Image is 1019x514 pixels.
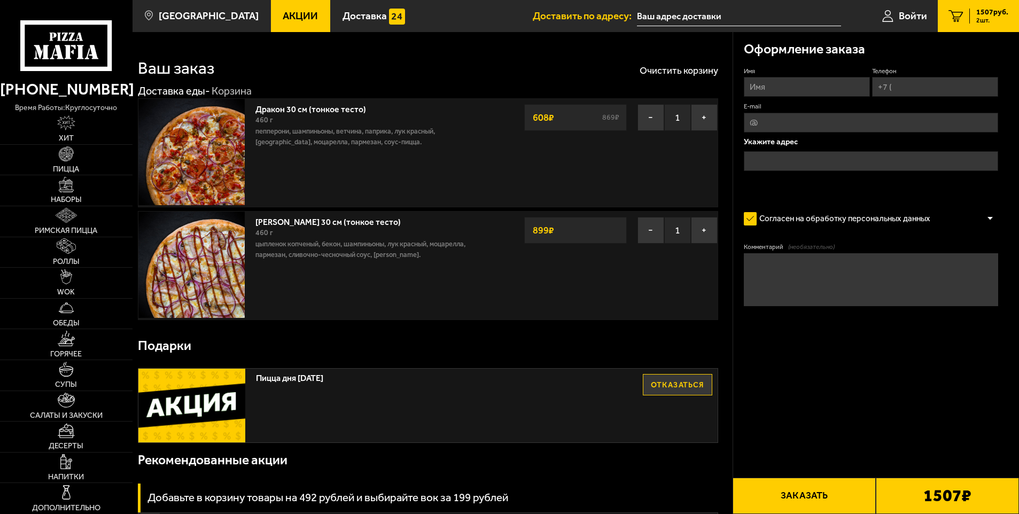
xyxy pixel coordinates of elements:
span: Роллы [53,258,80,266]
span: 1 [664,104,691,131]
label: Имя [744,67,870,76]
button: + [691,217,718,244]
span: Дополнительно [32,504,100,512]
span: 1 [664,217,691,244]
button: + [691,104,718,131]
span: Наборы [51,196,82,204]
span: 460 г [255,115,273,124]
label: Согласен на обработку персональных данных [744,208,942,229]
label: Телефон [872,67,998,76]
button: Отказаться [643,374,712,395]
span: Супы [55,381,77,388]
p: Укажите адрес [744,138,999,146]
span: Салаты и закуски [30,412,103,419]
span: [GEOGRAPHIC_DATA] [159,11,259,21]
span: 460 г [255,228,273,237]
input: Ваш адрес доставки [637,6,841,26]
span: Доставка [343,11,387,21]
button: − [637,217,664,244]
h3: Подарки [138,339,191,353]
h3: Рекомендованные акции [138,454,287,467]
h1: Ваш заказ [138,60,214,77]
h3: Добавьте в корзину товары на 492 рублей и выбирайте вок за 199 рублей [147,492,508,503]
strong: 608 ₽ [530,107,557,128]
span: Горячее [50,351,82,358]
a: [PERSON_NAME] 30 см (тонкое тесто) [255,214,411,227]
h3: Оформление заказа [744,43,865,56]
button: Заказать [733,478,876,514]
span: 2 шт. [976,17,1008,24]
span: Напитки [48,473,84,481]
input: Имя [744,77,870,97]
img: 15daf4d41897b9f0e9f617042186c801.svg [389,9,405,25]
span: Доставить по адресу: [533,11,637,21]
span: Обеды [53,320,80,327]
span: Хит [59,135,74,142]
s: 869 ₽ [601,114,621,121]
a: Дракон 30 см (тонкое тесто) [255,101,377,114]
span: Десерты [49,442,83,450]
input: @ [744,113,999,133]
span: Римская пицца [35,227,97,235]
button: Очистить корзину [640,66,718,75]
span: (необязательно) [788,243,835,252]
input: +7 ( [872,77,998,97]
div: Корзина [212,84,252,98]
span: 1507 руб. [976,9,1008,16]
span: Акции [283,11,318,21]
span: Пицца дня [DATE] [256,369,603,383]
strong: 899 ₽ [530,220,557,240]
button: − [637,104,664,131]
span: WOK [57,289,75,296]
label: Комментарий [744,243,999,252]
a: Доставка еды- [138,84,210,97]
label: E-mail [744,102,999,111]
p: пепперони, шампиньоны, ветчина, паприка, лук красный, [GEOGRAPHIC_DATA], моцарелла, пармезан, соу... [255,126,492,147]
span: Войти [899,11,927,21]
p: цыпленок копченый, бекон, шампиньоны, лук красный, моцарелла, пармезан, сливочно-чесночный соус, ... [255,239,492,260]
span: Пицца [53,166,79,173]
b: 1507 ₽ [923,487,971,504]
